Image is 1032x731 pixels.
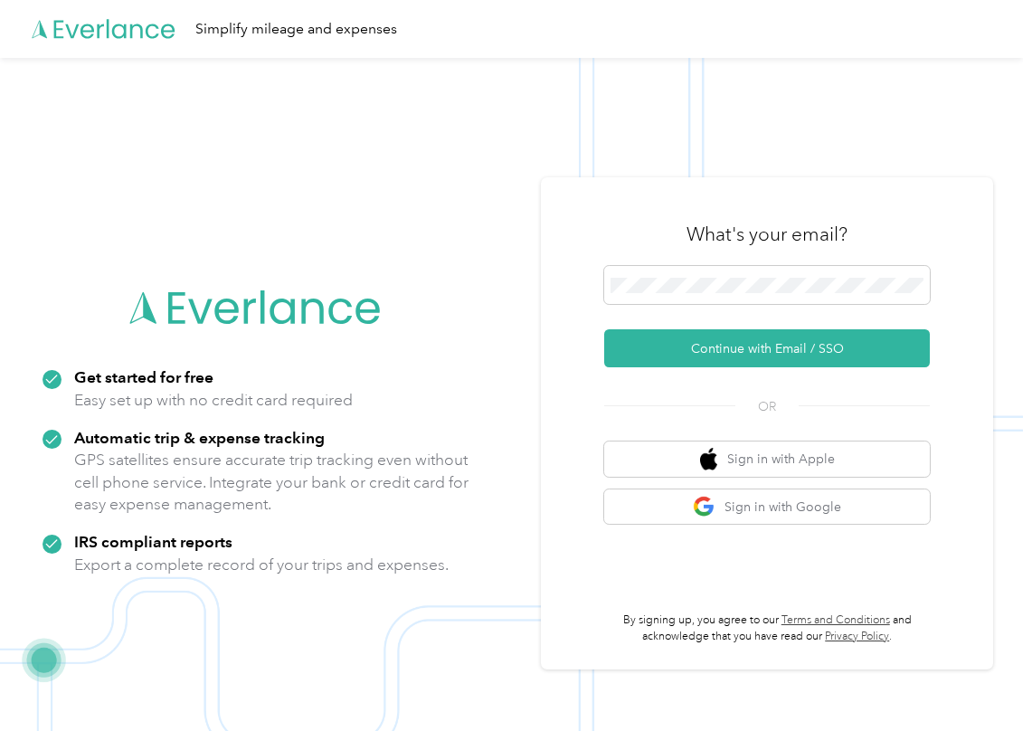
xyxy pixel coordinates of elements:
img: apple logo [700,448,718,470]
p: GPS satellites ensure accurate trip tracking even without cell phone service. Integrate your bank... [74,449,469,516]
button: Continue with Email / SSO [604,329,930,367]
img: google logo [693,496,715,518]
span: OR [735,397,799,416]
p: Easy set up with no credit card required [74,389,353,412]
strong: Get started for free [74,367,213,386]
a: Terms and Conditions [781,613,890,627]
div: Simplify mileage and expenses [195,18,397,41]
h3: What's your email? [686,222,847,247]
strong: IRS compliant reports [74,532,232,551]
p: By signing up, you agree to our and acknowledge that you have read our . [604,612,930,644]
button: google logoSign in with Google [604,489,930,525]
strong: Automatic trip & expense tracking [74,428,325,447]
a: Privacy Policy [825,630,889,643]
button: apple logoSign in with Apple [604,441,930,477]
iframe: Everlance-gr Chat Button Frame [931,630,1032,731]
p: Export a complete record of your trips and expenses. [74,554,449,576]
